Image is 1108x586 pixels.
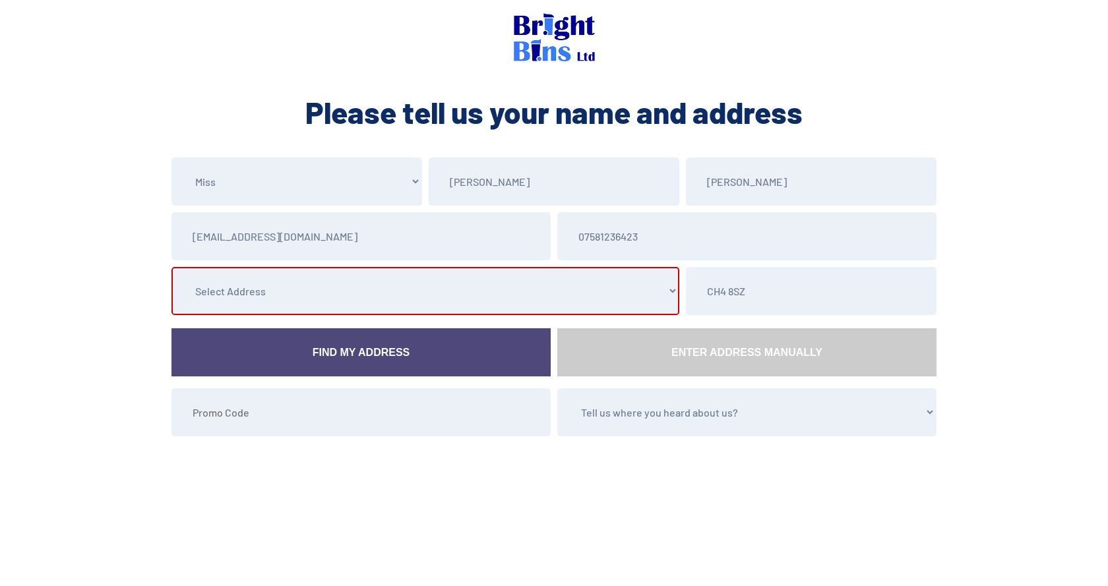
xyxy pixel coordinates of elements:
[429,158,679,206] input: First Name
[171,388,551,436] input: Promo Code
[686,267,937,315] input: Postcode
[686,158,937,206] input: Last Name
[557,212,937,260] input: Mobile Number
[171,328,551,376] a: Find My Address
[168,92,940,132] h2: Please tell us your name and address
[557,328,937,376] a: Enter Address Manually
[171,212,551,260] input: Email Address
